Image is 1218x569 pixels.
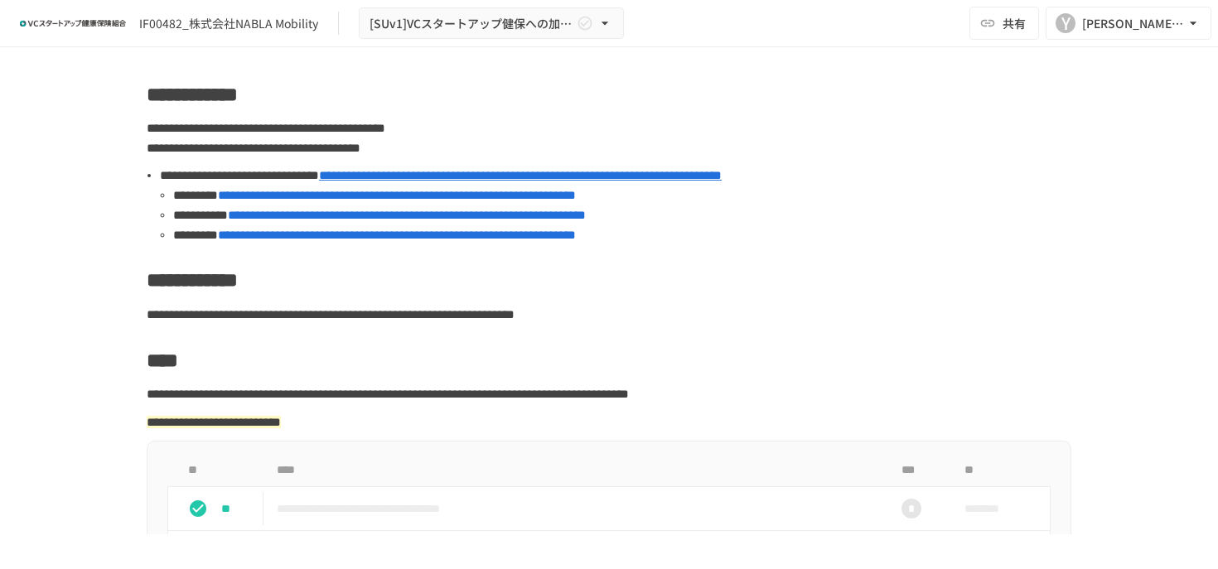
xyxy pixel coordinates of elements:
[969,7,1039,40] button: 共有
[1003,14,1026,32] span: 共有
[1082,13,1185,34] div: [PERSON_NAME][EMAIL_ADDRESS][DOMAIN_NAME]
[359,7,624,40] button: [SUv1]VCスタートアップ健保への加入申請手続き
[139,15,318,32] div: IF00482_株式会社NABLA Mobility
[20,10,126,36] img: ZDfHsVrhrXUoWEWGWYf8C4Fv4dEjYTEDCNvmL73B7ox
[1056,13,1075,33] div: Y
[370,13,573,34] span: [SUv1]VCスタートアップ健保への加入申請手続き
[181,492,215,525] button: status
[1046,7,1211,40] button: Y[PERSON_NAME][EMAIL_ADDRESS][DOMAIN_NAME]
